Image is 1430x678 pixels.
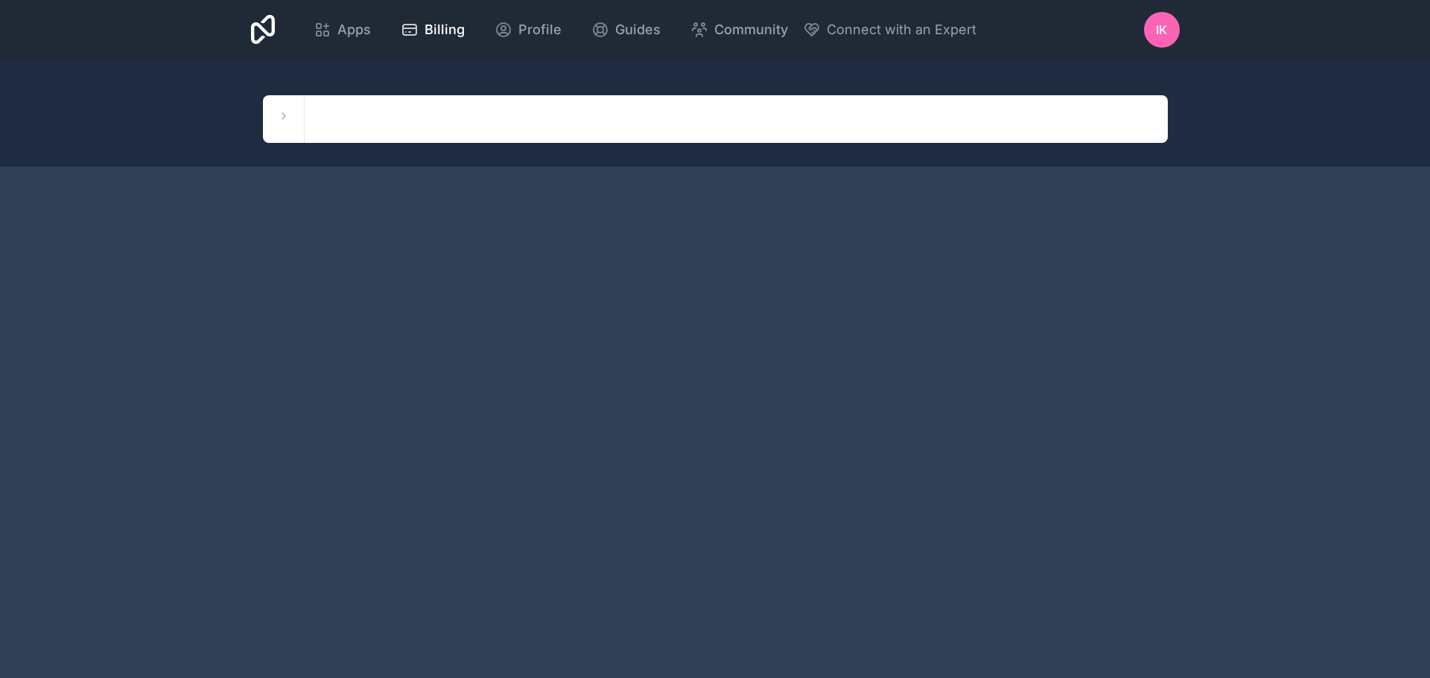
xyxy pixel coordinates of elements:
button: Connect with an Expert [803,19,976,40]
span: Connect with an Expert [827,19,976,40]
span: Profile [518,19,562,40]
span: Guides [615,19,661,40]
a: Profile [483,13,573,46]
span: Apps [337,19,371,40]
a: Community [679,13,800,46]
span: Community [714,19,788,40]
span: IK [1156,21,1167,39]
span: Billing [425,19,465,40]
a: Apps [302,13,383,46]
a: Billing [389,13,477,46]
a: Guides [579,13,673,46]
